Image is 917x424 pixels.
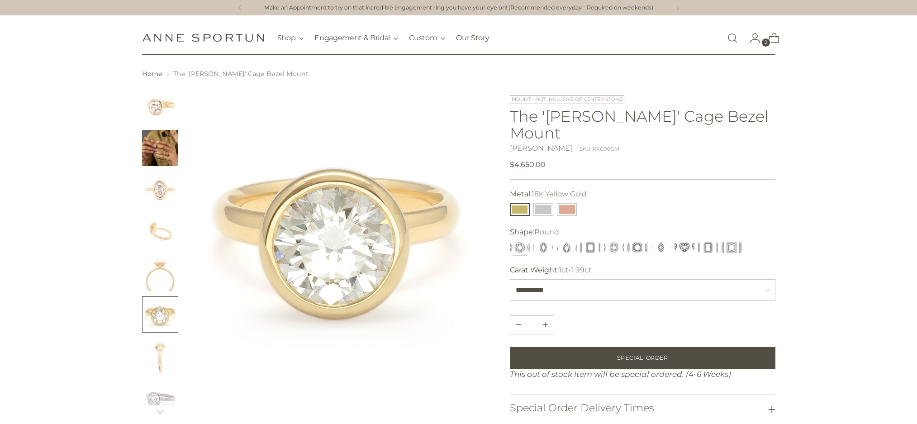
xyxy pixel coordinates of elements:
a: Go to the account page [742,29,760,47]
button: 14k Rose Gold [557,203,577,216]
span: 1ct-1.99ct [559,266,592,274]
a: Open cart modal [761,29,779,47]
div: This out of stock Item will be special ordered. (4-6 Weeks) [510,369,775,381]
span: The '[PERSON_NAME]' Cage Bezel Mount [173,70,309,78]
button: Change image to image 1 [142,88,178,124]
button: Add to Bag [510,347,775,369]
button: Oval [533,241,553,254]
button: Custom [409,28,445,48]
button: Heart [675,241,694,254]
nav: breadcrumbs [142,69,775,79]
div: SKU: RXC06GM [580,145,619,153]
button: Cushion [604,241,624,254]
label: Shape: [510,227,559,238]
button: Shop [277,28,304,48]
a: Anne Sportun Fine Jewellery [142,33,264,42]
span: Special-Order [617,354,668,362]
a: [PERSON_NAME] [510,144,572,152]
a: Open search modal [723,29,741,47]
button: Engagement & Bridal [314,28,398,48]
button: Emerald [580,241,600,254]
button: Asscher [627,241,647,254]
a: Our Story [456,28,489,48]
input: Product quantity [521,316,543,334]
span: $4,650.00 [510,159,546,170]
button: Change image to image 8 [142,380,178,416]
button: Change image to image 7 [142,338,178,374]
span: 2 [762,38,770,47]
h1: The '[PERSON_NAME]' Cage Bezel Mount [510,108,775,141]
button: Princess [722,241,741,254]
label: Carat Weight: [510,265,592,276]
button: Change image to image 4 [142,213,178,249]
label: Metal: [510,189,587,200]
img: The 'Anne' Cage Bezel Mount [191,88,480,377]
button: Marquise [651,241,671,254]
a: Make an Appointment to try on that incredible engagement ring you have your eye on! (Recommended ... [264,4,653,12]
h3: Special Order Delivery Times [510,402,654,414]
button: Change image to image 6 [142,296,178,333]
button: 18k Yellow Gold [510,203,530,216]
button: Change image to image 2 [142,130,178,166]
span: 18k Yellow Gold [532,190,587,198]
button: Change image to image 3 [142,172,178,208]
button: Add product quantity [510,316,527,334]
button: Radiant [698,241,718,254]
button: Round [510,241,530,254]
button: Special Order Delivery Times [510,395,775,421]
button: 14k White Gold [533,203,553,216]
button: Subtract product quantity [537,316,554,334]
span: Round [534,228,559,236]
button: Pear [557,241,577,254]
button: Change image to image 5 [142,255,178,291]
a: Home [142,70,162,78]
